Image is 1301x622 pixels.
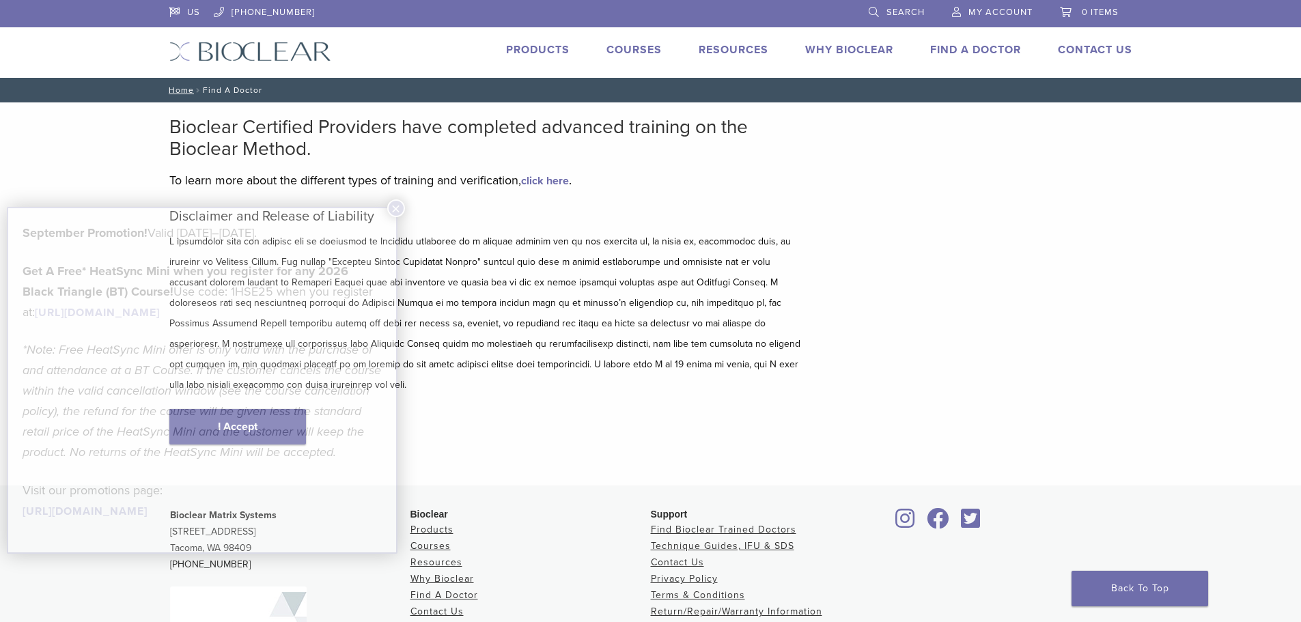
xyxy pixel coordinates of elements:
a: Courses [606,43,662,57]
span: Support [651,509,688,520]
span: Search [886,7,925,18]
a: Technique Guides, IFU & SDS [651,540,794,552]
span: / [194,87,203,94]
a: Bioclear [957,516,985,530]
p: To learn more about the different types of training and verification, . [169,170,805,190]
span: Bioclear [410,509,448,520]
button: Close [387,199,405,217]
p: Valid [DATE]–[DATE]. [23,223,382,243]
nav: Find A Doctor [159,78,1143,102]
a: Back To Top [1072,571,1208,606]
span: 0 items [1082,7,1119,18]
a: click here [521,174,569,188]
a: Bioclear [923,516,954,530]
a: [URL][DOMAIN_NAME] [23,505,148,518]
p: Visit our promotions page: [23,480,382,521]
h2: Bioclear Certified Providers have completed advanced training on the Bioclear Method. [169,116,805,160]
a: Find A Doctor [930,43,1021,57]
a: Privacy Policy [651,573,718,584]
a: Products [506,43,570,57]
h5: Disclaimer and Release of Liability [169,208,805,225]
span: My Account [968,7,1033,18]
a: [URL][DOMAIN_NAME] [35,306,160,320]
a: Contact Us [651,556,704,568]
a: Products [410,524,453,535]
a: Terms & Conditions [651,589,745,601]
p: L ipsumdolor sita con adipisc eli se doeiusmod te Incididu utlaboree do m aliquae adminim ven qu ... [169,231,805,395]
a: Return/Repair/Warranty Information [651,606,822,617]
a: Why Bioclear [410,573,474,584]
a: Contact Us [1058,43,1132,57]
a: Find A Doctor [410,589,478,601]
em: *Note: Free HeatSync Mini offer is only valid with the purchase of and attendance at a BT Course.... [23,342,381,460]
a: Courses [410,540,451,552]
a: Find Bioclear Trained Doctors [651,524,796,535]
p: Use code: 1HSE25 when you register at: [23,261,382,322]
a: Resources [410,556,462,568]
strong: Get A Free* HeatSync Mini when you register for any 2026 Black Triangle (BT) Course! [23,264,348,299]
b: September Promotion! [23,225,148,240]
a: Contact Us [410,606,464,617]
a: Resources [699,43,768,57]
a: Home [165,85,194,95]
a: Bioclear [891,516,920,530]
a: Why Bioclear [805,43,893,57]
img: Bioclear [169,42,331,61]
